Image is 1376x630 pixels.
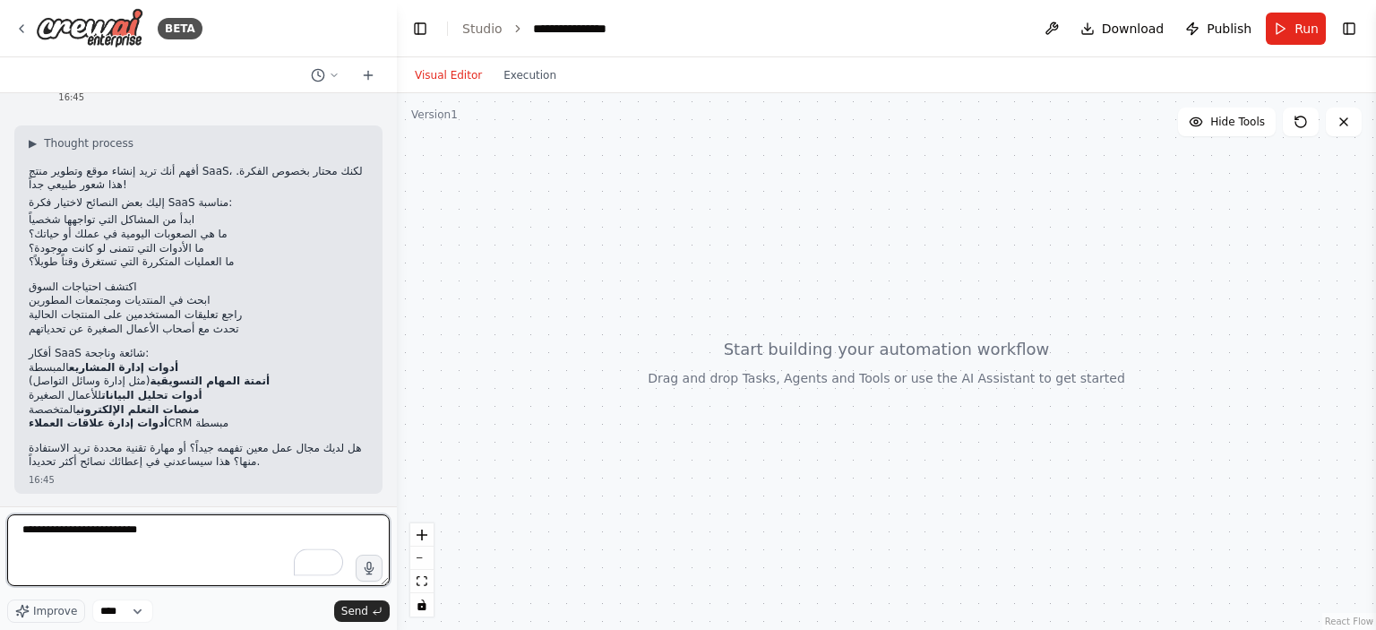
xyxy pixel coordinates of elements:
li: ما الأدوات التي تتمنى لو كانت موجودة؟ [29,242,368,256]
span: Hide Tools [1210,115,1265,129]
span: Download [1102,20,1165,38]
strong: أدوات إدارة المشاريع [69,361,178,374]
div: BETA [158,18,202,39]
h2: ابدأ من المشاكل التي تواجهها شخصياً [29,213,368,228]
button: zoom in [410,523,434,547]
button: Show right sidebar [1337,16,1362,41]
h2: أفكار SaaS شائعة وناجحة: [29,347,368,361]
div: React Flow controls [410,523,434,617]
div: 16:45 [29,473,368,487]
h2: اكتشف احتياجات السوق [29,280,368,295]
p: أفهم أنك تريد إنشاء موقع وتطوير منتج SaaS، لكنك محتار بخصوص الفكرة. هذا شعور طبيعي جداً! [29,165,368,193]
img: Logo [36,8,143,48]
button: Visual Editor [404,65,493,86]
button: Download [1073,13,1172,45]
span: Thought process [44,136,133,151]
span: ▶ [29,136,37,151]
textarea: To enrich screen reader interactions, please activate Accessibility in Grammarly extension settings [7,514,390,586]
strong: أدوات تحليل البيانات [101,389,202,401]
div: 16:45 [58,91,368,104]
button: Improve [7,600,85,623]
button: Switch to previous chat [304,65,347,86]
li: للأعمال الصغيرة [29,389,368,403]
button: ▶Thought process [29,136,133,151]
li: CRM مبسطة [29,417,368,431]
li: راجع تعليقات المستخدمين على المنتجات الحالية [29,308,368,323]
button: Start a new chat [354,65,383,86]
button: zoom out [410,547,434,570]
li: ابحث في المنتديات ومجتمعات المطورين [29,294,368,308]
span: Publish [1207,20,1251,38]
li: المتخصصة [29,403,368,418]
div: Version 1 [411,108,458,122]
button: Run [1266,13,1326,45]
li: (مثل إدارة وسائل التواصل) [29,375,368,389]
p: هل لديك مجال عمل معين تفهمه جيداً؟ أو مهارة تقنية محددة تريد الاستفادة منها؟ هذا سيساعدني في إعطا... [29,442,368,470]
span: Send [341,604,368,618]
strong: أتمتة المهام التسويقية [150,375,270,387]
span: Improve [33,604,77,618]
strong: أدوات إدارة علاقات العملاء [29,417,168,429]
li: تحدث مع أصحاب الأعمال الصغيرة عن تحدياتهم [29,323,368,337]
li: ما العمليات المتكررة التي تستغرق وقتاً طويلاً؟ [29,255,368,270]
a: React Flow attribution [1325,617,1373,626]
p: إليك بعض النصائح لاختيار فكرة SaaS مناسبة: [29,196,368,211]
button: Publish [1178,13,1259,45]
button: Hide left sidebar [408,16,433,41]
button: Click to speak your automation idea [356,555,383,582]
button: fit view [410,570,434,593]
button: Hide Tools [1178,108,1276,136]
a: Studio [462,22,503,36]
nav: breadcrumb [462,20,622,38]
button: toggle interactivity [410,593,434,617]
span: Run [1294,20,1319,38]
li: المبسطة [29,361,368,375]
strong: منصات التعلم الإلكتروني [76,403,199,416]
button: Send [334,600,390,622]
button: Execution [493,65,567,86]
li: ما هي الصعوبات اليومية في عملك أو حياتك؟ [29,228,368,242]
